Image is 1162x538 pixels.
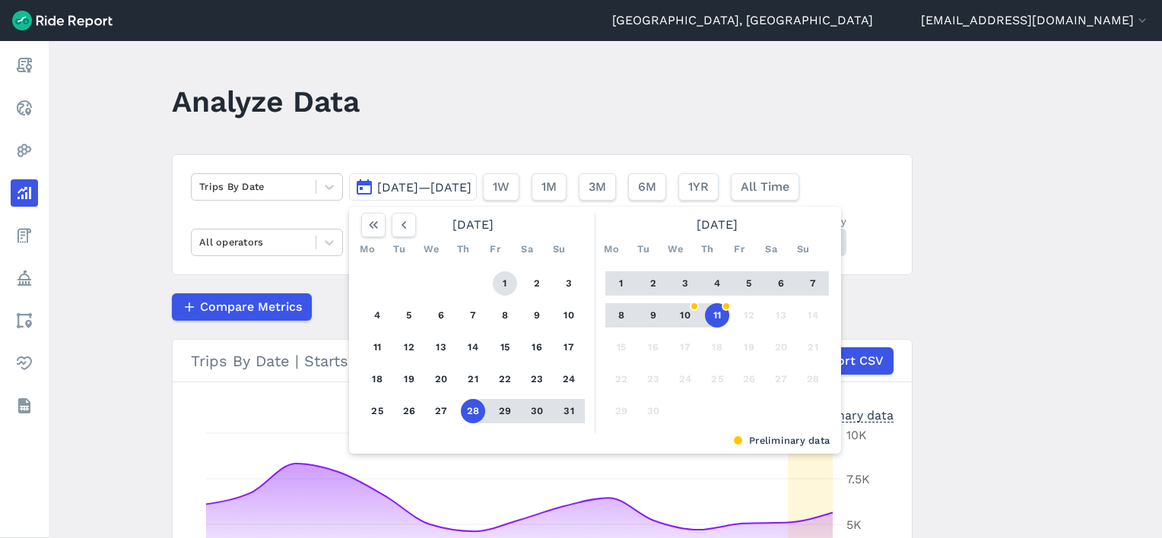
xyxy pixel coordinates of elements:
span: 6M [638,178,656,196]
button: 5 [737,271,761,296]
div: Tu [631,237,656,261]
tspan: 5K [846,517,862,532]
button: 7 [461,303,485,328]
button: 27 [429,399,453,423]
h1: Analyze Data [172,81,360,122]
button: 15 [609,335,633,359]
button: 30 [641,399,665,423]
button: 19 [397,367,421,391]
button: 21 [461,367,485,391]
div: [DATE] [599,213,835,237]
button: 22 [609,367,633,391]
span: Export CSV [815,352,884,370]
button: 28 [461,399,485,423]
button: 30 [525,399,549,423]
button: 29 [609,399,633,423]
button: 1M [532,173,567,201]
div: Mo [355,237,379,261]
a: Health [11,350,38,377]
button: 18 [365,367,389,391]
button: 12 [397,335,421,359]
div: We [663,237,687,261]
div: Trips By Date | Starts [191,347,894,375]
div: Su [547,237,571,261]
button: 22 [493,367,517,391]
button: 23 [525,367,549,391]
button: [DATE]—[DATE] [349,173,477,201]
button: 10 [673,303,697,328]
span: [DATE]—[DATE] [377,180,471,195]
button: 26 [397,399,421,423]
a: [GEOGRAPHIC_DATA], [GEOGRAPHIC_DATA] [612,11,873,30]
a: Fees [11,222,38,249]
tspan: 10K [846,428,867,442]
a: Report [11,52,38,79]
div: Fr [727,237,751,261]
button: 15 [493,335,517,359]
img: Ride Report [12,11,113,30]
button: 20 [429,367,453,391]
button: 9 [641,303,665,328]
div: Sa [515,237,539,261]
button: 24 [673,367,697,391]
a: Areas [11,307,38,334]
button: 13 [429,335,453,359]
button: 11 [365,335,389,359]
span: 1YR [688,178,709,196]
button: 16 [525,335,549,359]
button: 14 [801,303,825,328]
button: 18 [705,335,729,359]
button: 4 [365,303,389,328]
div: Fr [483,237,507,261]
button: 10 [557,303,581,328]
a: Heatmaps [11,137,38,164]
button: 2 [525,271,549,296]
div: Preliminary data [360,433,830,448]
button: 6 [769,271,793,296]
button: 5 [397,303,421,328]
button: 9 [525,303,549,328]
a: Datasets [11,392,38,419]
div: Th [451,237,475,261]
button: 25 [365,399,389,423]
button: 2 [641,271,665,296]
button: 11 [705,303,729,328]
button: 1 [609,271,633,296]
button: 28 [801,367,825,391]
div: We [419,237,443,261]
button: 31 [557,399,581,423]
div: Th [695,237,719,261]
button: 17 [557,335,581,359]
button: 1 [493,271,517,296]
button: 3M [579,173,616,201]
button: 7 [801,271,825,296]
button: 4 [705,271,729,296]
button: 13 [769,303,793,328]
button: 6 [429,303,453,328]
button: 26 [737,367,761,391]
button: 3 [673,271,697,296]
button: 16 [641,335,665,359]
div: Sa [759,237,783,261]
button: 14 [461,335,485,359]
button: 3 [557,271,581,296]
button: 1W [483,173,519,201]
button: 19 [737,335,761,359]
button: 20 [769,335,793,359]
div: Tu [387,237,411,261]
span: 3M [589,178,606,196]
button: 1YR [678,173,719,201]
button: 17 [673,335,697,359]
div: Preliminary data [796,407,894,422]
button: 25 [705,367,729,391]
div: [DATE] [355,213,591,237]
button: 23 [641,367,665,391]
div: Su [791,237,815,261]
a: Policy [11,264,38,292]
button: 12 [737,303,761,328]
span: 1W [493,178,510,196]
button: 29 [493,399,517,423]
button: 21 [801,335,825,359]
button: [EMAIL_ADDRESS][DOMAIN_NAME] [921,11,1150,30]
a: Analyze [11,179,38,207]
